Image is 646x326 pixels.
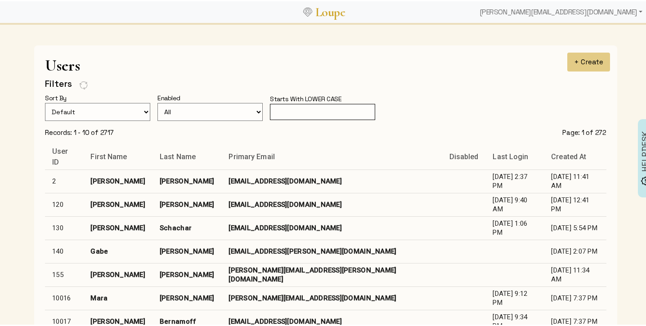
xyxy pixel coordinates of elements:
[45,285,83,308] td: 10016
[83,192,152,215] td: [PERSON_NAME]
[45,192,83,215] td: 120
[303,6,312,15] img: Loupe Logo
[544,262,606,285] td: [DATE] 11:34 AM
[270,93,349,103] div: Starts With LOWER CASE
[45,168,83,192] td: 2
[485,168,544,192] td: [DATE] 2:37 PM
[153,168,221,192] td: [PERSON_NAME]
[83,285,152,308] td: Mara
[485,215,544,238] td: [DATE] 1:06 PM
[45,127,114,136] div: Records: 1 - 10 of 2717
[562,127,606,136] div: Page: 1 of 272
[45,77,72,88] h4: Filters
[45,92,74,102] div: Sort By
[45,262,83,285] td: 155
[79,79,88,89] img: FFFF
[153,262,221,285] td: [PERSON_NAME]
[45,143,83,168] th: User ID
[153,215,221,238] td: Schachar
[312,3,348,19] a: Loupe
[153,143,221,168] th: Last Name
[221,168,442,192] td: [EMAIL_ADDRESS][DOMAIN_NAME]
[485,285,544,308] td: [DATE] 9:12 PM
[153,285,221,308] td: [PERSON_NAME]
[221,262,442,285] td: [PERSON_NAME][EMAIL_ADDRESS][PERSON_NAME][DOMAIN_NAME]
[83,238,152,262] td: Gabe
[485,143,544,168] th: Last Login
[83,215,152,238] td: [PERSON_NAME]
[153,238,221,262] td: [PERSON_NAME]
[221,215,442,238] td: [EMAIL_ADDRESS][DOMAIN_NAME]
[476,2,646,20] div: [PERSON_NAME][EMAIL_ADDRESS][DOMAIN_NAME]
[544,168,606,192] td: [DATE] 11:41 AM
[157,92,188,102] div: Enabled
[544,238,606,262] td: [DATE] 2:07 PM
[221,238,442,262] td: [EMAIL_ADDRESS][PERSON_NAME][DOMAIN_NAME]
[221,285,442,308] td: [PERSON_NAME][EMAIL_ADDRESS][DOMAIN_NAME]
[544,143,606,168] th: Created At
[83,168,152,192] td: [PERSON_NAME]
[83,143,152,168] th: First Name
[485,192,544,215] td: [DATE] 9:40 AM
[221,143,442,168] th: Primary Email
[442,143,486,168] th: Disabled
[544,285,606,308] td: [DATE] 7:37 PM
[153,192,221,215] td: [PERSON_NAME]
[45,238,83,262] td: 140
[544,215,606,238] td: [DATE] 5:54 PM
[567,51,610,70] button: + Create
[221,192,442,215] td: [EMAIL_ADDRESS][DOMAIN_NAME]
[45,215,83,238] td: 130
[45,55,606,73] h1: Users
[83,262,152,285] td: [PERSON_NAME]
[544,192,606,215] td: [DATE] 12:41 PM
